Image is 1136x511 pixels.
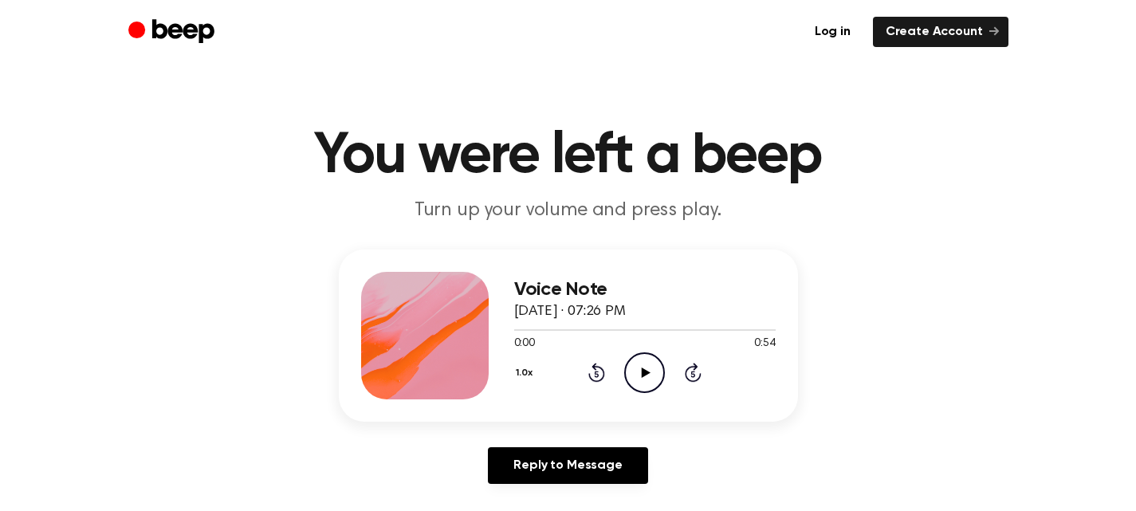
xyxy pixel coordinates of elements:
h3: Voice Note [514,279,776,301]
a: Reply to Message [488,447,647,484]
p: Turn up your volume and press play. [262,198,875,224]
a: Beep [128,17,218,48]
span: 0:54 [754,336,775,352]
h1: You were left a beep [160,128,977,185]
a: Log in [802,17,863,47]
a: Create Account [873,17,1008,47]
button: 1.0x [514,360,539,387]
span: [DATE] · 07:26 PM [514,305,626,319]
span: 0:00 [514,336,535,352]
